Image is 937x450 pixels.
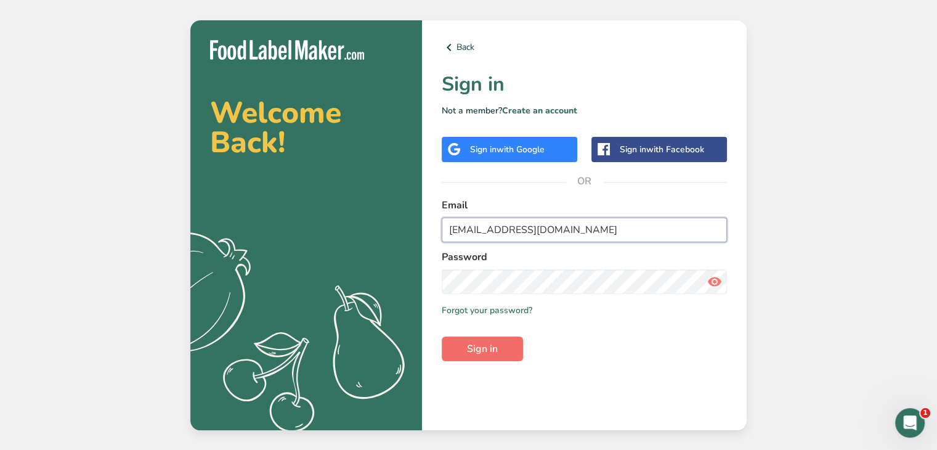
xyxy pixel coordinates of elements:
[566,163,603,200] span: OR
[442,198,727,213] label: Email
[502,105,577,117] a: Create an account
[620,143,704,156] div: Sign in
[442,218,727,242] input: Enter Your Email
[210,98,402,157] h2: Welcome Back!
[442,337,523,361] button: Sign in
[442,40,727,55] a: Back
[920,408,930,418] span: 1
[210,40,364,60] img: Food Label Maker
[442,70,727,99] h1: Sign in
[467,342,498,356] span: Sign in
[646,144,704,155] span: with Facebook
[442,304,532,317] a: Forgot your password?
[895,408,925,438] iframe: Intercom live chat
[497,144,545,155] span: with Google
[442,104,727,117] p: Not a member?
[470,143,545,156] div: Sign in
[442,250,727,264] label: Password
